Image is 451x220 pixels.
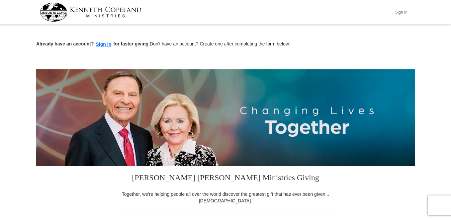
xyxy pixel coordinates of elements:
[118,191,333,204] div: Together, we're helping people all over the world discover the greatest gift that has ever been g...
[36,41,150,46] strong: Already have an account? for faster giving.
[118,166,333,191] h3: [PERSON_NAME] [PERSON_NAME] Ministries Giving
[94,40,114,48] button: Sign in
[40,3,141,22] img: kcm-header-logo.svg
[36,40,415,48] p: Don't have an account? Create one after completing the form below.
[391,7,411,17] button: Sign In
